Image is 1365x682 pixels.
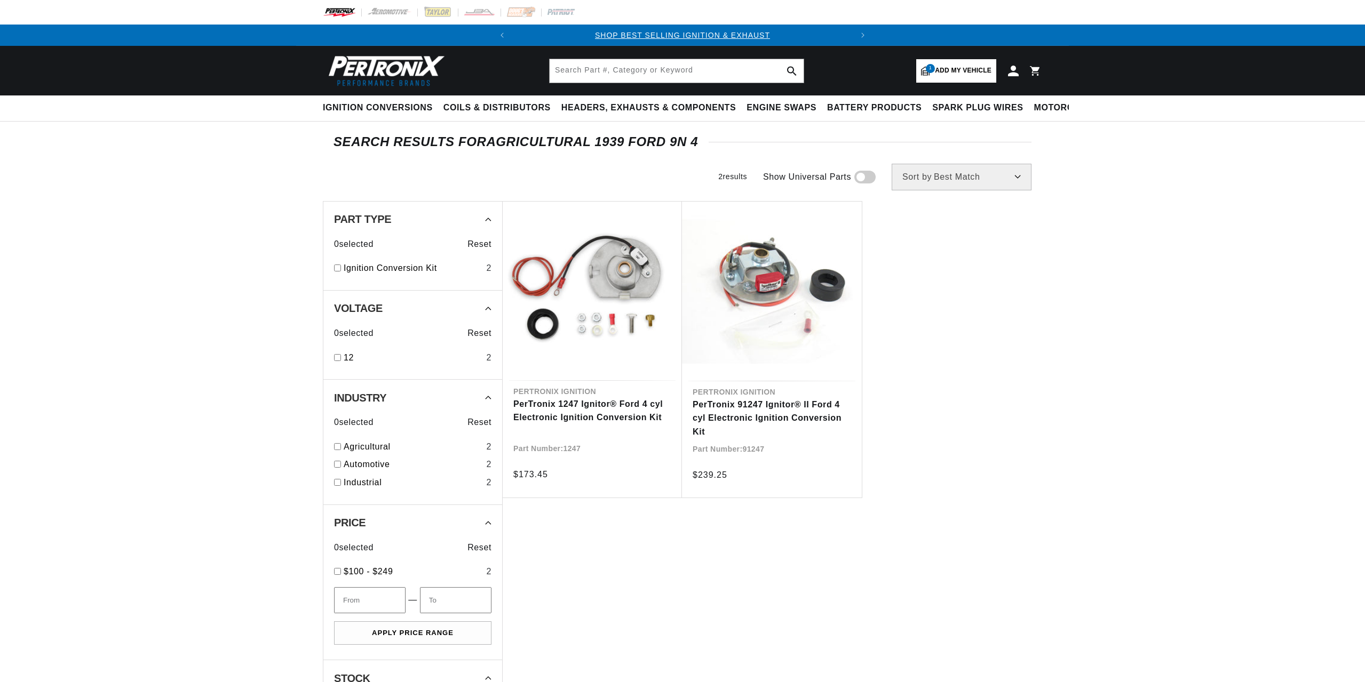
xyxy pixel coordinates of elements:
[334,214,391,224] span: Part Type
[334,237,374,251] span: 0 selected
[486,440,491,454] div: 2
[467,237,491,251] span: Reset
[438,95,556,121] summary: Coils & Distributors
[741,95,822,121] summary: Engine Swaps
[334,541,374,555] span: 0 selected
[550,59,804,83] input: Search Part #, Category or Keyword
[693,398,851,439] a: PerTronix 91247 Ignitor® II Ford 4 cyl Electronic Ignition Conversion Kit
[926,64,935,73] span: 1
[1029,95,1103,121] summary: Motorcycle
[892,164,1031,190] select: Sort by
[344,440,482,454] a: Agricultural
[296,25,1069,46] slideshow-component: Translation missing: en.sections.announcements.announcement_bar
[556,95,741,121] summary: Headers, Exhausts & Components
[334,621,491,645] button: Apply Price Range
[561,102,736,114] span: Headers, Exhausts & Components
[486,261,491,275] div: 2
[443,102,551,114] span: Coils & Distributors
[718,172,747,181] span: 2 results
[852,25,874,46] button: Translation missing: en.sections.announcements.next_announcement
[486,458,491,471] div: 2
[334,415,374,429] span: 0 selected
[513,29,852,41] div: 1 of 2
[780,59,804,83] button: search button
[935,66,991,76] span: Add my vehicle
[334,326,374,340] span: 0 selected
[1034,102,1098,114] span: Motorcycle
[486,476,491,490] div: 2
[344,476,482,490] a: Industrial
[486,565,491,579] div: 2
[344,458,482,471] a: Automotive
[486,351,491,365] div: 2
[323,52,446,89] img: Pertronix
[927,95,1028,121] summary: Spark Plug Wires
[932,102,1023,114] span: Spark Plug Wires
[420,587,491,613] input: To
[763,170,851,184] span: Show Universal Parts
[467,326,491,340] span: Reset
[344,261,482,275] a: Ignition Conversion Kit
[513,29,852,41] div: Announcement
[334,587,406,613] input: From
[747,102,816,114] span: Engine Swaps
[467,415,491,429] span: Reset
[344,351,482,365] a: 12
[467,541,491,555] span: Reset
[334,137,1031,147] div: SEARCH RESULTS FOR Agricultural 1939 Ford 9N 4
[334,517,366,528] span: Price
[334,392,386,403] span: Industry
[491,25,513,46] button: Translation missing: en.sections.announcements.previous_announcement
[902,173,932,181] span: Sort by
[513,397,671,424] a: PerTronix 1247 Ignitor® Ford 4 cyl Electronic Ignition Conversion Kit
[916,59,996,83] a: 1Add my vehicle
[323,102,433,114] span: Ignition Conversions
[323,95,438,121] summary: Ignition Conversions
[408,593,417,607] span: —
[595,31,770,39] a: SHOP BEST SELLING IGNITION & EXHAUST
[344,567,393,576] span: $100 - $249
[334,303,383,314] span: Voltage
[822,95,927,121] summary: Battery Products
[827,102,922,114] span: Battery Products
